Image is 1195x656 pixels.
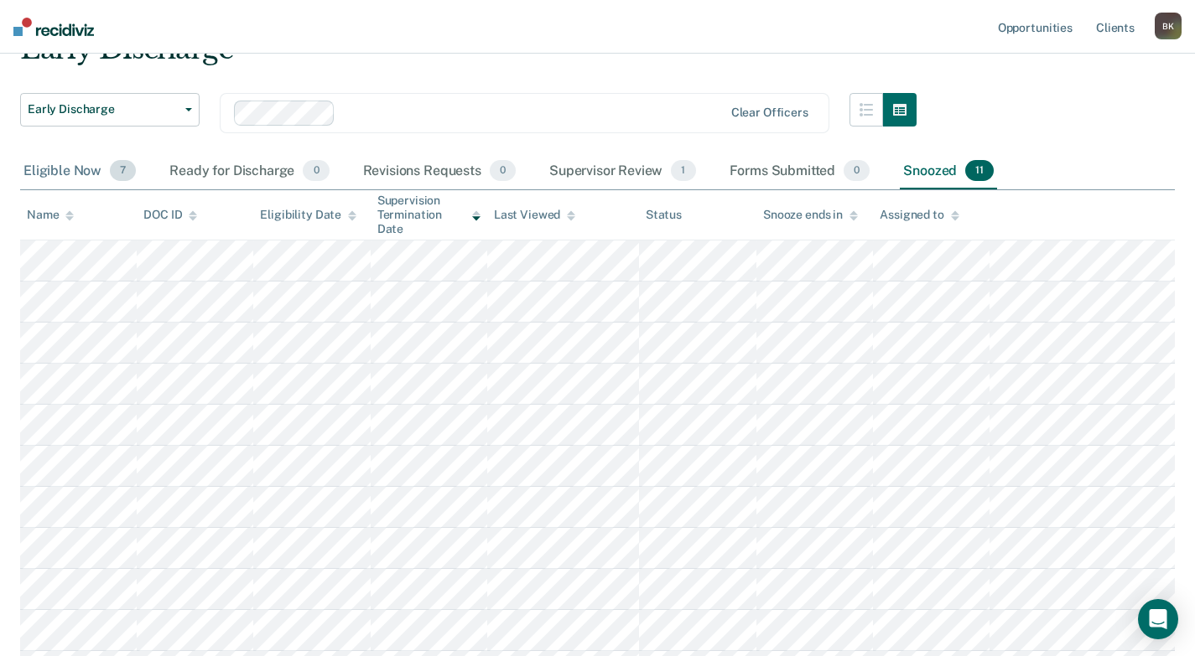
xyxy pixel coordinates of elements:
[303,160,329,182] span: 0
[1155,13,1182,39] button: BK
[726,153,874,190] div: Forms Submitted0
[490,160,516,182] span: 0
[494,208,575,222] div: Last Viewed
[377,194,481,235] div: Supervision Termination Date
[143,208,197,222] div: DOC ID
[546,153,699,190] div: Supervisor Review1
[763,208,858,222] div: Snooze ends in
[20,153,139,190] div: Eligible Now7
[965,160,994,182] span: 11
[13,18,94,36] img: Recidiviz
[260,208,356,222] div: Eligibility Date
[166,153,332,190] div: Ready for Discharge0
[1138,599,1178,639] div: Open Intercom Messenger
[110,160,136,182] span: 7
[646,208,682,222] div: Status
[844,160,870,182] span: 0
[20,93,200,127] button: Early Discharge
[671,160,695,182] span: 1
[1155,13,1182,39] div: B K
[900,153,997,190] div: Snoozed11
[880,208,959,222] div: Assigned to
[28,102,179,116] span: Early Discharge
[731,106,808,120] div: Clear officers
[27,208,74,222] div: Name
[20,32,917,80] div: Early Discharge
[360,153,519,190] div: Revisions Requests0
